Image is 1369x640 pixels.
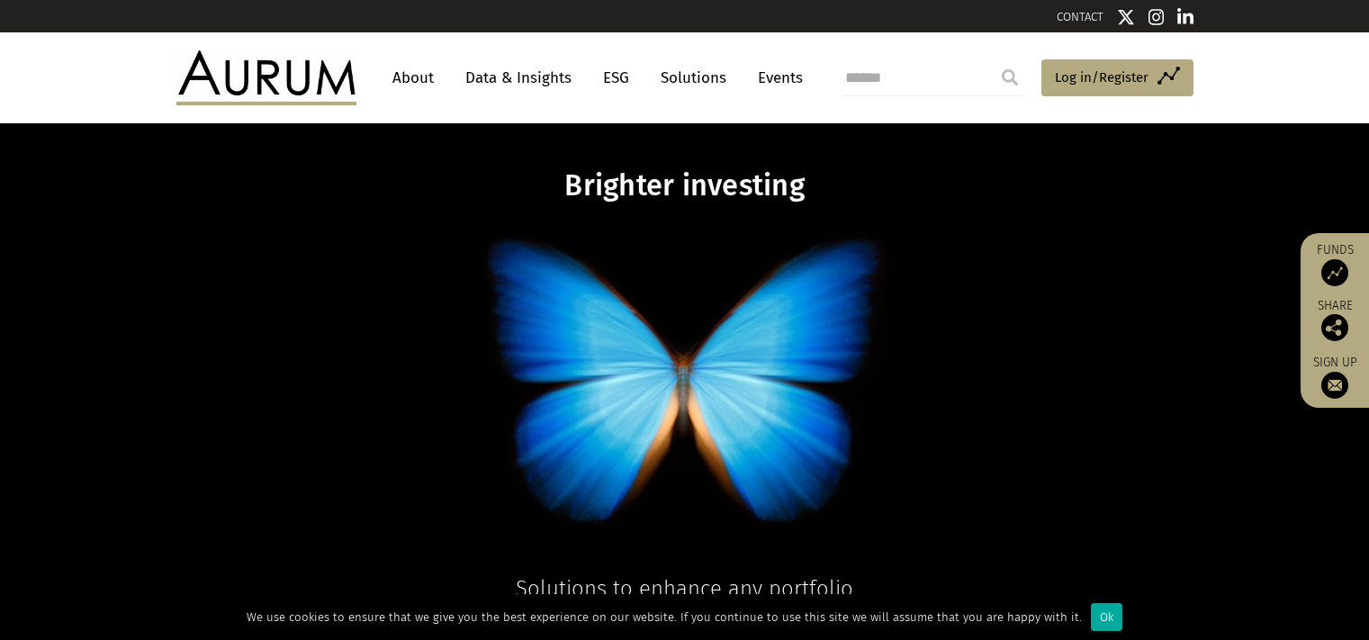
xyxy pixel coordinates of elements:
img: Sign up to our newsletter [1321,372,1348,399]
a: About [383,61,443,95]
img: Instagram icon [1148,8,1165,26]
h1: Brighter investing [338,168,1032,203]
img: Aurum [176,50,356,104]
a: CONTACT [1057,10,1103,23]
a: Data & Insights [456,61,581,95]
div: Share [1310,300,1360,341]
a: Funds [1310,242,1360,286]
img: Twitter icon [1117,8,1135,26]
img: Linkedin icon [1177,8,1193,26]
a: Events [749,61,803,95]
img: Access Funds [1321,259,1348,286]
img: Share this post [1321,314,1348,341]
a: ESG [594,61,638,95]
div: Ok [1091,603,1122,631]
span: Log in/Register [1055,67,1148,88]
a: Log in/Register [1041,59,1193,97]
a: Solutions [652,61,735,95]
a: Sign up [1310,355,1360,399]
input: Submit [992,59,1028,95]
span: Solutions to enhance any portfolio [516,576,853,601]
